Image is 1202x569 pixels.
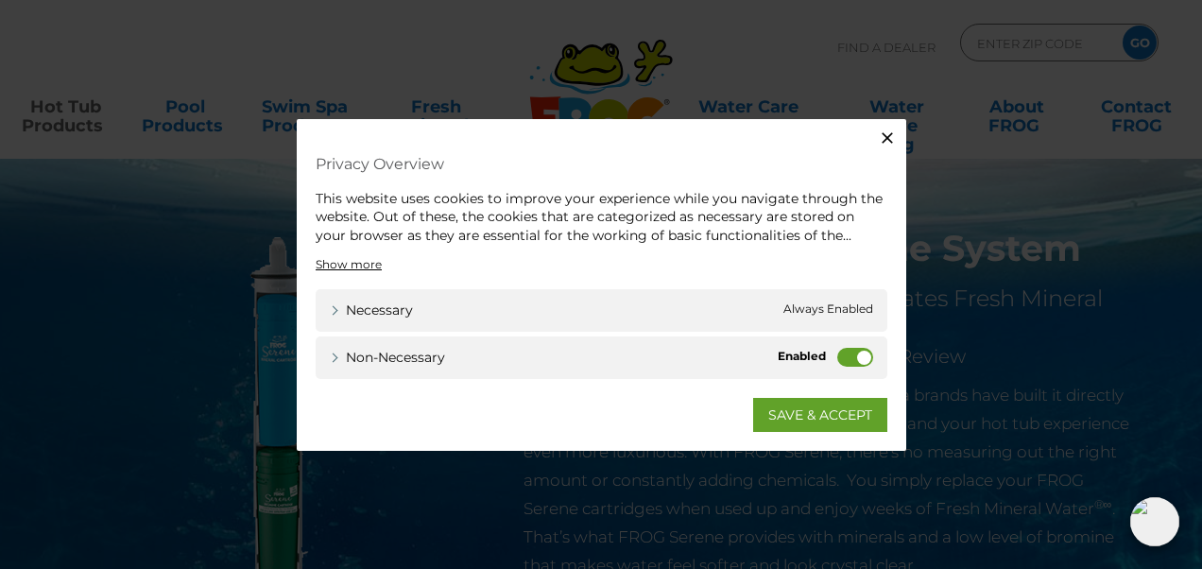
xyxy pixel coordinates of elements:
[753,398,887,432] a: SAVE & ACCEPT
[316,256,382,273] a: Show more
[330,348,445,368] a: Non-necessary
[316,189,887,245] div: This website uses cookies to improve your experience while you navigate through the website. Out ...
[783,301,873,320] span: Always Enabled
[1130,497,1179,546] img: openIcon
[316,147,887,180] h4: Privacy Overview
[330,301,413,320] a: Necessary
